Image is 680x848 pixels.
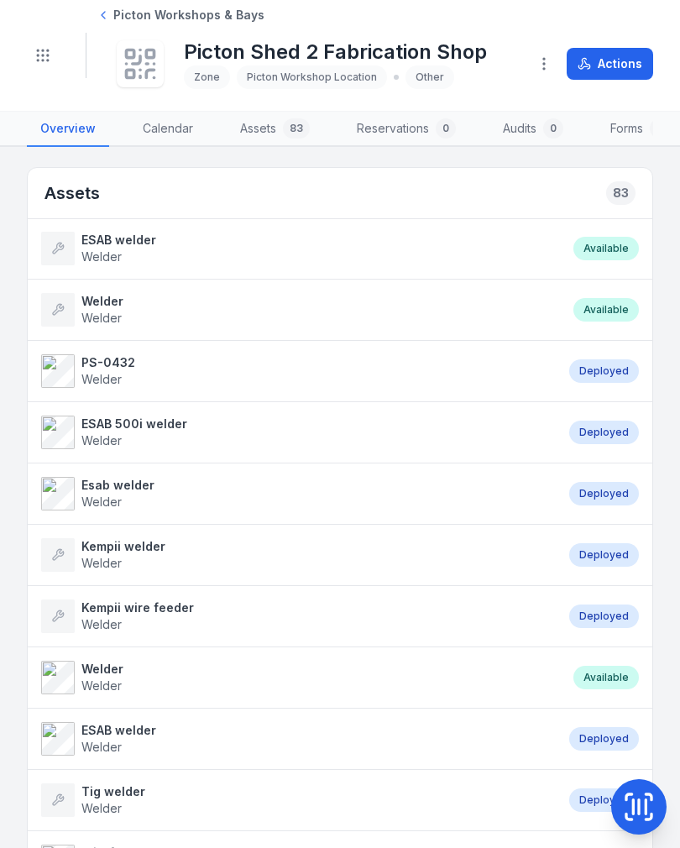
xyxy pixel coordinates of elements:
[41,722,552,756] a: ESAB welderWelder
[81,801,122,815] span: Welder
[283,118,310,139] div: 83
[81,232,156,249] strong: ESAB welder
[41,477,552,510] a: Esab welderWelder
[543,118,563,139] div: 0
[81,495,122,509] span: Welder
[81,538,165,555] strong: Kempii welder
[41,416,552,449] a: ESAB 500i welderWelder
[489,112,577,147] a: Audits0
[81,354,135,371] strong: PS-0432
[81,249,122,264] span: Welder
[81,599,194,616] strong: Kempii wire feeder
[27,112,109,147] a: Overview
[569,788,639,812] div: Deployed
[227,112,323,147] a: Assets83
[81,416,187,432] strong: ESAB 500i welder
[569,421,639,444] div: Deployed
[81,678,122,693] span: Welder
[567,48,653,80] button: Actions
[129,112,207,147] a: Calendar
[41,783,552,817] a: Tig welderWelder
[81,477,154,494] strong: Esab welder
[81,617,122,631] span: Welder
[81,556,122,570] span: Welder
[650,118,670,139] div: 0
[41,232,557,265] a: ESAB welderWelder
[343,112,469,147] a: Reservations0
[41,538,552,572] a: Kempii welderWelder
[606,181,636,205] div: 83
[569,605,639,628] div: Deployed
[184,39,487,65] h1: Picton Shed 2 Fabrication Shop
[41,599,552,633] a: Kempii wire feederWelder
[184,65,230,89] div: Zone
[81,661,123,678] strong: Welder
[573,666,639,689] div: Available
[569,727,639,751] div: Deployed
[81,722,156,739] strong: ESAB welder
[113,7,264,24] span: Picton Workshops & Bays
[41,354,552,388] a: PS-0432Welder
[569,482,639,505] div: Deployed
[573,298,639,322] div: Available
[44,181,100,205] h2: Assets
[81,433,122,448] span: Welder
[81,783,145,800] strong: Tig welder
[436,118,456,139] div: 0
[569,359,639,383] div: Deployed
[97,7,264,24] a: Picton Workshops & Bays
[573,237,639,260] div: Available
[569,543,639,567] div: Deployed
[41,293,557,327] a: WelderWelder
[41,661,557,694] a: WelderWelder
[81,311,122,325] span: Welder
[27,39,59,71] button: Toggle navigation
[247,71,377,83] span: Picton Workshop Location
[81,372,122,386] span: Welder
[405,65,454,89] div: Other
[81,293,123,310] strong: Welder
[81,740,122,754] span: Welder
